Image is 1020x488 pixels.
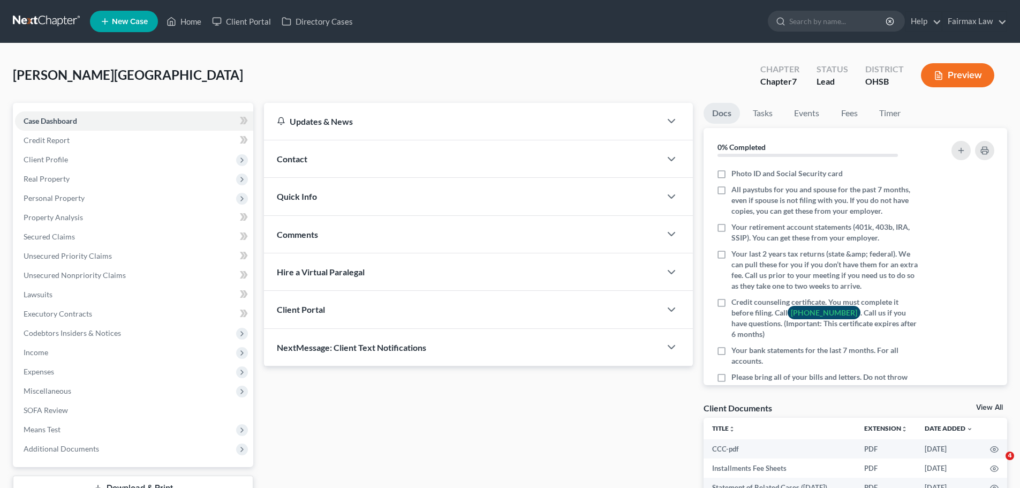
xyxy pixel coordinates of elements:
[966,426,973,432] i: expand_more
[717,142,766,152] strong: 0% Completed
[112,18,148,26] span: New Case
[792,76,797,86] span: 7
[942,12,1007,31] a: Fairmax Law
[712,424,735,432] a: Titleunfold_more
[15,111,253,131] a: Case Dashboard
[207,12,276,31] a: Client Portal
[921,63,994,87] button: Preview
[24,290,52,299] span: Lawsuits
[24,174,70,183] span: Real Property
[731,345,922,366] span: Your bank statements for the last 7 months. For all accounts.
[864,424,908,432] a: Extensionunfold_more
[277,154,307,164] span: Contact
[24,406,68,415] span: SOFA Review
[277,191,317,201] span: Quick Info
[13,67,243,82] span: [PERSON_NAME][GEOGRAPHIC_DATA]
[15,246,253,266] a: Unsecured Priority Claims
[865,76,904,88] div: OHSB
[704,459,856,478] td: Installments Fee Sheets
[24,232,75,241] span: Secured Claims
[24,328,121,337] span: Codebtors Insiders & Notices
[15,131,253,150] a: Credit Report
[15,401,253,420] a: SOFA Review
[925,424,973,432] a: Date Added expand_more
[731,222,922,243] span: Your retirement account statements (401k, 403b, IRA, SSIP). You can get these from your employer.
[704,402,772,414] div: Client Documents
[276,12,358,31] a: Directory Cases
[24,444,99,453] span: Additional Documents
[15,285,253,304] a: Lawsuits
[24,271,126,280] span: Unsecured Nonpriority Claims
[24,116,77,125] span: Case Dashboard
[277,229,318,239] span: Comments
[24,251,112,260] span: Unsecured Priority Claims
[161,12,207,31] a: Home
[856,439,916,459] td: PDF
[744,103,781,124] a: Tasks
[277,267,365,277] span: Hire a Virtual Paralegal
[24,193,85,202] span: Personal Property
[704,103,740,124] a: Docs
[785,103,828,124] a: Events
[24,348,48,357] span: Income
[277,304,325,314] span: Client Portal
[788,306,860,319] a: [PHONE_NUMBER]
[277,116,648,127] div: Updates & News
[865,63,904,76] div: District
[871,103,909,124] a: Timer
[905,12,941,31] a: Help
[24,155,68,164] span: Client Profile
[916,459,981,478] td: [DATE]
[789,11,887,31] input: Search by name...
[984,452,1009,477] iframe: Intercom live chat
[731,184,922,216] span: All paystubs for you and spouse for the past 7 months, even if spouse is not filing with you. If ...
[856,459,916,478] td: PDF
[729,426,735,432] i: unfold_more
[916,439,981,459] td: [DATE]
[15,208,253,227] a: Property Analysis
[24,425,61,434] span: Means Test
[731,297,922,340] span: Credit counseling certificate. You must complete it before filing. Call . Call us if you have que...
[760,76,799,88] div: Chapter
[15,227,253,246] a: Secured Claims
[24,386,71,395] span: Miscellaneous
[817,63,848,76] div: Status
[760,63,799,76] div: Chapter
[15,304,253,324] a: Executory Contracts
[24,367,54,376] span: Expenses
[731,249,922,291] span: Your last 2 years tax returns (state &amp; federal). We can pull these for you if you don’t have ...
[731,372,922,393] span: Please bring all of your bills and letters. Do not throw them away.
[832,103,866,124] a: Fees
[24,136,70,145] span: Credit Report
[24,309,92,318] span: Executory Contracts
[277,342,426,352] span: NextMessage: Client Text Notifications
[1006,452,1014,460] span: 4
[24,213,83,222] span: Property Analysis
[817,76,848,88] div: Lead
[704,439,856,459] td: CCC-pdf
[901,426,908,432] i: unfold_more
[15,266,253,285] a: Unsecured Nonpriority Claims
[976,404,1003,411] a: View All
[731,168,843,179] span: Photo ID and Social Security card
